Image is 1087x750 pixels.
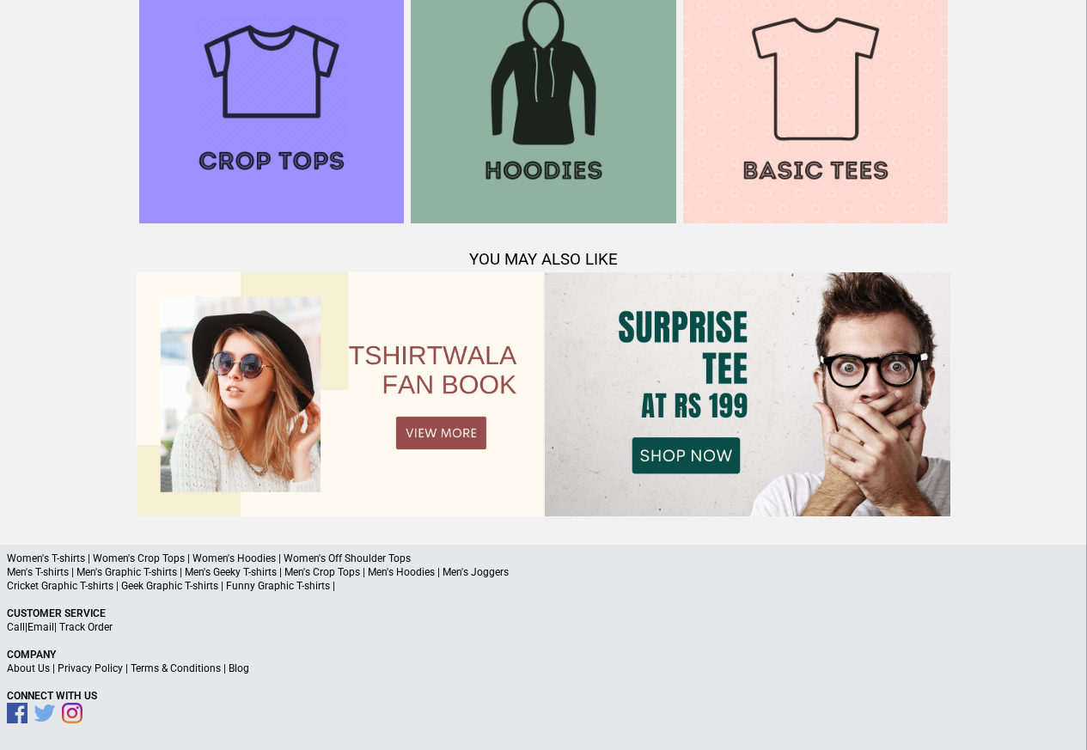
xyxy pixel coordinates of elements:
[229,662,249,674] a: Blog
[7,607,1080,620] p: Customer Service
[27,621,54,633] a: Email
[7,662,1080,675] p: | | |
[469,250,618,269] span: YOU MAY ALSO LIKE
[58,662,123,674] a: Privacy Policy
[7,621,25,633] a: Call
[7,552,1080,565] p: Women's T-shirts | Women's Crop Tops | Women's Hoodies | Women's Off Shoulder Tops
[131,662,221,674] a: Terms & Conditions
[7,620,1080,634] p: | |
[7,662,50,674] a: About Us
[7,579,1080,593] p: Cricket Graphic T-shirts | Geek Graphic T-shirts | Funny Graphic T-shirts |
[7,689,1080,703] p: Connect With Us
[59,621,113,633] a: Track Order
[7,648,1080,662] p: Company
[7,565,1080,579] p: Men's T-shirts | Men's Graphic T-shirts | Men's Geeky T-shirts | Men's Crop Tops | Men's Hoodies ...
